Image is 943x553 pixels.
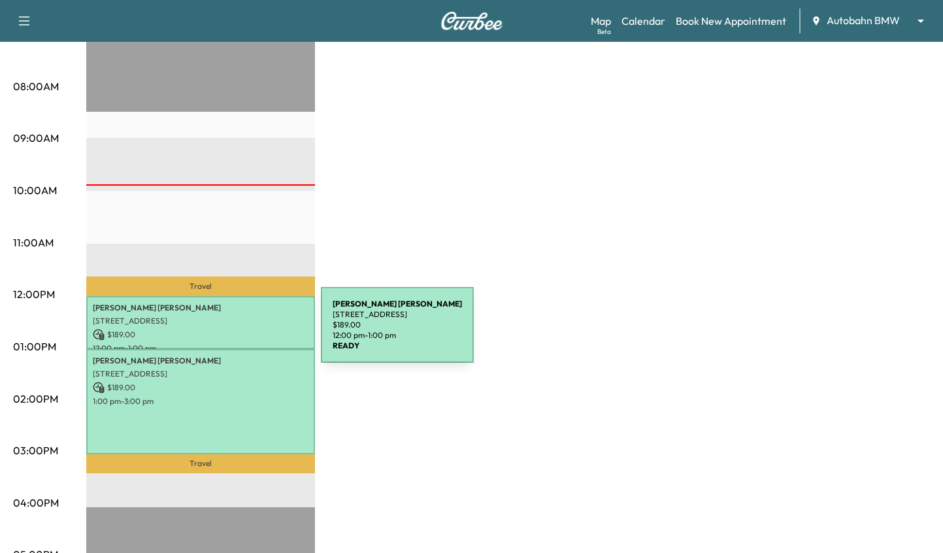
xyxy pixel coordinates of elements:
[13,130,59,146] p: 09:00AM
[13,78,59,94] p: 08:00AM
[93,369,308,379] p: [STREET_ADDRESS]
[93,329,308,341] p: $ 189.00
[440,12,503,30] img: Curbee Logo
[93,303,308,313] p: [PERSON_NAME] [PERSON_NAME]
[93,343,308,354] p: 12:00 pm - 1:00 pm
[13,495,59,511] p: 04:00PM
[93,316,308,326] p: [STREET_ADDRESS]
[13,235,54,250] p: 11:00AM
[621,13,665,29] a: Calendar
[13,339,56,354] p: 01:00PM
[827,13,900,28] span: Autobahn BMW
[86,276,315,296] p: Travel
[13,182,57,198] p: 10:00AM
[597,27,611,37] div: Beta
[93,382,308,394] p: $ 189.00
[93,356,308,366] p: [PERSON_NAME] [PERSON_NAME]
[13,391,58,407] p: 02:00PM
[86,454,315,473] p: Travel
[13,443,58,458] p: 03:00PM
[93,396,308,407] p: 1:00 pm - 3:00 pm
[13,286,55,302] p: 12:00PM
[591,13,611,29] a: MapBeta
[676,13,786,29] a: Book New Appointment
